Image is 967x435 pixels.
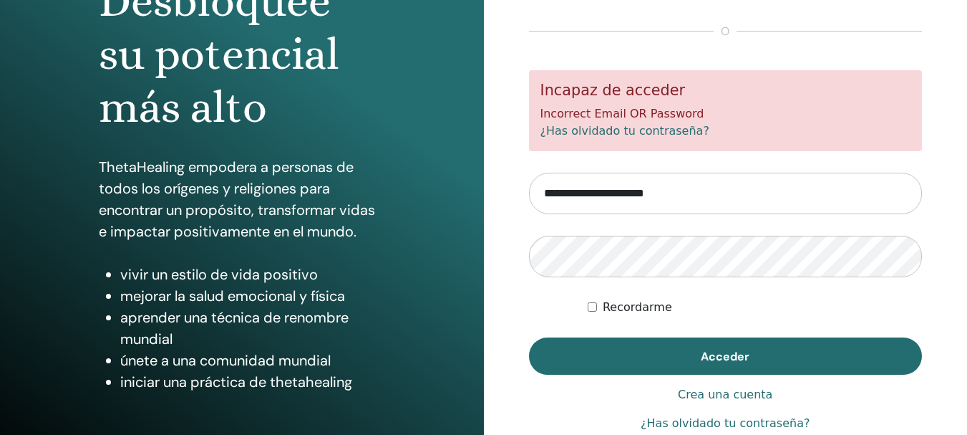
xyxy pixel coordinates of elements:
li: únete a una comunidad mundial [120,350,385,371]
div: Incorrect Email OR Password [529,70,923,151]
label: Recordarme [603,299,672,316]
span: Acceder [701,349,749,364]
a: ¿Has olvidado tu contraseña? [641,415,810,432]
a: ¿Has olvidado tu contraseña? [540,124,709,138]
li: mejorar la salud emocional y física [120,285,385,307]
span: o [714,23,737,40]
div: Mantenerme autenticado indefinidamente o hasta cerrar la sesión manualmente [588,299,922,316]
p: ThetaHealing empodera a personas de todos los orígenes y religiones para encontrar un propósito, ... [99,156,385,242]
button: Acceder [529,338,923,375]
a: Crea una cuenta [678,386,772,403]
h5: Incapaz de acceder [540,82,911,100]
li: iniciar una práctica de thetahealing [120,371,385,393]
li: vivir un estilo de vida positivo [120,264,385,285]
li: aprender una técnica de renombre mundial [120,307,385,350]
